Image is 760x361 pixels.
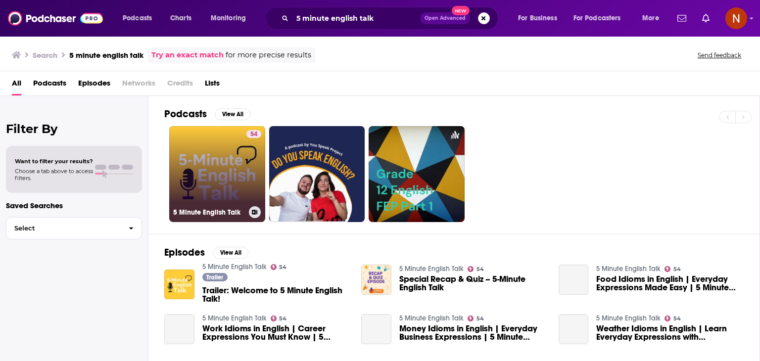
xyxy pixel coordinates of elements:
[170,11,191,25] span: Charts
[642,11,659,25] span: More
[399,265,464,273] a: 5 Minute English Talk
[399,324,547,341] a: Money Idioms in English | Everyday Business Expressions | 5 Minute English Talk
[33,50,57,60] h3: Search
[673,267,681,271] span: 54
[673,10,690,27] a: Show notifications dropdown
[173,208,245,217] h3: 5 Minute English Talk
[511,10,570,26] button: open menu
[6,201,142,210] p: Saved Searches
[215,108,250,120] button: View All
[78,75,110,95] a: Episodes
[164,246,205,259] h2: Episodes
[6,225,121,231] span: Select
[164,108,207,120] h2: Podcasts
[673,316,681,321] span: 54
[164,246,248,259] a: EpisodesView All
[725,7,747,29] img: User Profile
[518,11,557,25] span: For Business
[596,314,661,322] a: 5 Minute English Talk
[476,316,484,321] span: 54
[420,12,470,24] button: Open AdvancedNew
[164,10,197,26] a: Charts
[123,11,152,25] span: Podcasts
[275,7,508,30] div: Search podcasts, credits, & more...
[695,51,744,59] button: Send feedback
[167,75,193,95] span: Credits
[271,316,287,321] a: 54
[596,265,661,273] a: 5 Minute English Talk
[725,7,747,29] button: Show profile menu
[698,10,713,27] a: Show notifications dropdown
[6,122,142,136] h2: Filter By
[204,10,259,26] button: open menu
[116,10,165,26] button: open menu
[361,314,391,344] a: Money Idioms in English | Everyday Business Expressions | 5 Minute English Talk
[6,217,142,239] button: Select
[12,75,21,95] a: All
[206,274,223,280] span: Trailer
[725,7,747,29] span: Logged in as AdelNBM
[559,265,589,295] a: Food Idioms in English | Everyday Expressions Made Easy | 5 Minute English Talk
[468,316,484,321] a: 54
[211,11,246,25] span: Monitoring
[292,10,420,26] input: Search podcasts, credits, & more...
[279,316,286,321] span: 54
[33,75,66,95] a: Podcasts
[169,126,265,222] a: 545 Minute English Talk
[213,247,248,259] button: View All
[250,130,257,139] span: 54
[69,50,143,60] h3: 5 minute english talk
[8,9,103,28] img: Podchaser - Follow, Share and Rate Podcasts
[399,275,547,292] a: Special Recap & Quiz – 5-Minute English Talk
[202,324,350,341] a: Work Idioms in English | Career Expressions You Must Know | 5 Minute English Talk
[164,270,194,300] img: Trailer: Welcome to 5 Minute English Talk!
[164,314,194,344] a: Work Idioms in English | Career Expressions You Must Know | 5 Minute English Talk
[279,265,286,270] span: 54
[596,275,744,292] a: Food Idioms in English | Everyday Expressions Made Easy | 5 Minute English Talk
[122,75,155,95] span: Networks
[15,158,93,165] span: Want to filter your results?
[15,168,93,181] span: Choose a tab above to access filters.
[476,267,484,271] span: 54
[452,6,470,15] span: New
[567,10,635,26] button: open menu
[271,264,287,270] a: 54
[468,266,484,272] a: 54
[202,286,350,303] a: Trailer: Welcome to 5 Minute English Talk!
[202,314,267,322] a: 5 Minute English Talk
[361,265,391,295] img: Special Recap & Quiz – 5-Minute English Talk
[425,16,466,21] span: Open Advanced
[399,314,464,322] a: 5 Minute English Talk
[665,316,681,321] a: 54
[635,10,671,26] button: open menu
[573,11,621,25] span: For Podcasters
[596,324,744,341] span: Weather Idioms in English | Learn Everyday Expressions with [PERSON_NAME] & [PERSON_NAME] | 5 Min...
[202,263,267,271] a: 5 Minute English Talk
[205,75,220,95] a: Lists
[164,108,250,120] a: PodcastsView All
[665,266,681,272] a: 54
[151,49,224,61] a: Try an exact match
[596,324,744,341] a: Weather Idioms in English | Learn Everyday Expressions with Jane & Bruce | 5 Minute English Talk
[246,130,261,138] a: 54
[226,49,311,61] span: for more precise results
[559,314,589,344] a: Weather Idioms in English | Learn Everyday Expressions with Jane & Bruce | 5 Minute English Talk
